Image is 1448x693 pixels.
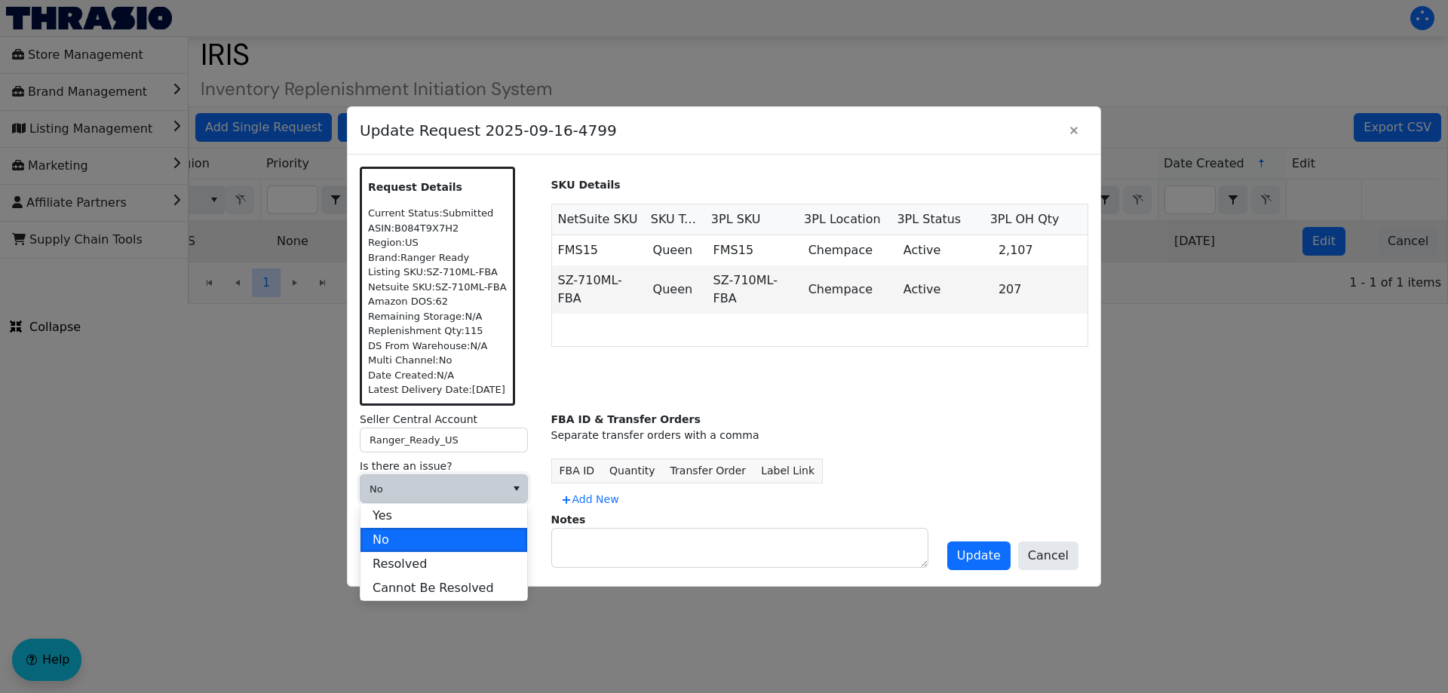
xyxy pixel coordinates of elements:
div: Region: US [368,235,507,250]
div: Listing SKU: SZ-710ML-FBA [368,265,507,280]
span: Yes [373,507,392,525]
th: FBA ID [551,458,602,483]
div: Netsuite SKU: SZ-710ML-FBA [368,280,507,295]
td: 207 [992,265,1088,314]
div: Replenishment Qty: 115 [368,324,507,339]
span: Resolved [373,555,427,573]
div: DS From Warehouse: N/A [368,339,507,354]
span: Add New [560,492,619,507]
div: Latest Delivery Date: [DATE] [368,382,507,397]
div: ASIN: B084T9X7H2 [368,221,507,236]
span: No [370,482,496,497]
td: Queen [647,265,707,314]
span: NetSuite SKU [558,210,638,228]
div: Multi Channel: No [368,353,507,368]
span: 3PL Location [804,210,881,228]
button: Update [947,541,1011,570]
label: Seller Central Account [360,412,539,428]
div: Remaining Storage: N/A [368,309,507,324]
span: 3PL OH Qty [990,210,1060,228]
th: Label Link [753,458,822,483]
div: FBA ID & Transfer Orders [551,412,1089,428]
td: Active [897,235,992,265]
td: Chempace [802,235,897,265]
span: SKU Type [651,210,699,228]
span: Update [957,547,1001,565]
label: Notes [551,514,586,526]
div: Brand: Ranger Ready [368,250,507,265]
span: Update Request 2025-09-16-4799 [360,112,1060,149]
td: Chempace [802,265,897,314]
th: Quantity [602,458,663,483]
button: Cancel [1018,541,1078,570]
div: Amazon DOS: 62 [368,294,507,309]
div: Separate transfer orders with a comma [551,428,1089,443]
div: Date Created: N/A [368,368,507,383]
td: 2,107 [992,235,1088,265]
p: Request Details [368,179,507,195]
td: SZ-710ML-FBA [707,265,802,314]
span: 3PL Status [897,210,961,228]
button: select [505,475,527,502]
p: SKU Details [551,177,1089,193]
td: SZ-710ML-FBA [552,265,647,314]
td: FMS15 [552,235,647,265]
span: Cannot Be Resolved [373,579,494,597]
label: Is there an issue? [360,458,539,474]
td: Queen [647,235,707,265]
span: Cancel [1028,547,1069,565]
button: Add New [551,487,628,512]
div: Current Status: Submitted [368,206,507,221]
td: Active [897,265,992,314]
span: No [373,531,389,549]
td: FMS15 [707,235,802,265]
span: 3PL SKU [711,210,761,228]
th: Transfer Order [663,458,754,483]
button: Close [1060,116,1088,145]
